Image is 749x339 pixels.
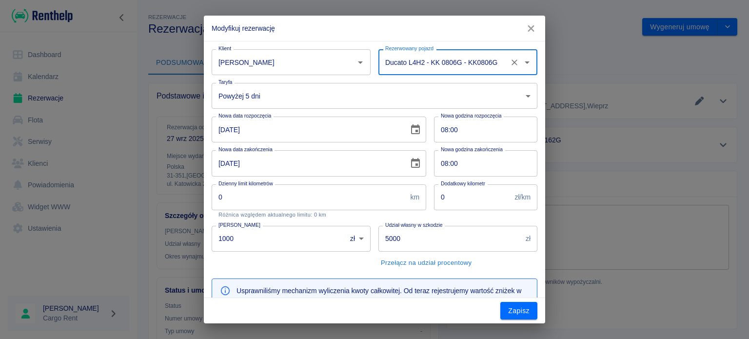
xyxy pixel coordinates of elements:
[218,212,419,218] p: Różnica względem aktualnego limitu: 0 km
[406,120,425,140] button: Choose date, selected date is 27 wrz 2025
[385,45,434,52] label: Rezerwowany pojazd
[218,221,260,229] label: [PERSON_NAME]
[218,180,273,187] label: Dzienny limit kilometrów
[204,16,545,41] h2: Modyfikuj rezerwację
[520,56,534,69] button: Otwórz
[212,83,537,109] div: Powyżej 5 dni
[385,221,443,229] label: Udział własny w szkodzie
[212,150,402,176] input: DD-MM-YYYY
[441,180,485,187] label: Dodatkowy kilometr
[434,117,531,142] input: hh:mm
[508,56,521,69] button: Wyczyść
[378,256,474,271] button: Przełącz na udział procentowy
[515,192,531,202] p: zł/km
[406,154,425,173] button: Choose date, selected date is 28 wrz 2025
[237,286,529,306] p: Usprawniliśmy mechanizm wyliczenia kwoty całkowitej. Od teraz rejestrujemy wartość zniżek w każde...
[218,45,231,52] label: Klient
[218,79,232,86] label: Taryfa
[212,117,402,142] input: DD-MM-YYYY
[441,112,502,120] label: Nowa godzina rozpoczęcia
[343,226,371,252] div: zł
[500,302,537,320] button: Zapisz
[354,56,367,69] button: Otwórz
[441,146,503,153] label: Nowa godzina zakończenia
[218,112,271,120] label: Nowa data rozpoczęcia
[218,146,273,153] label: Nowa data zakończenia
[434,150,531,176] input: hh:mm
[526,234,531,244] p: zł
[410,192,419,202] p: km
